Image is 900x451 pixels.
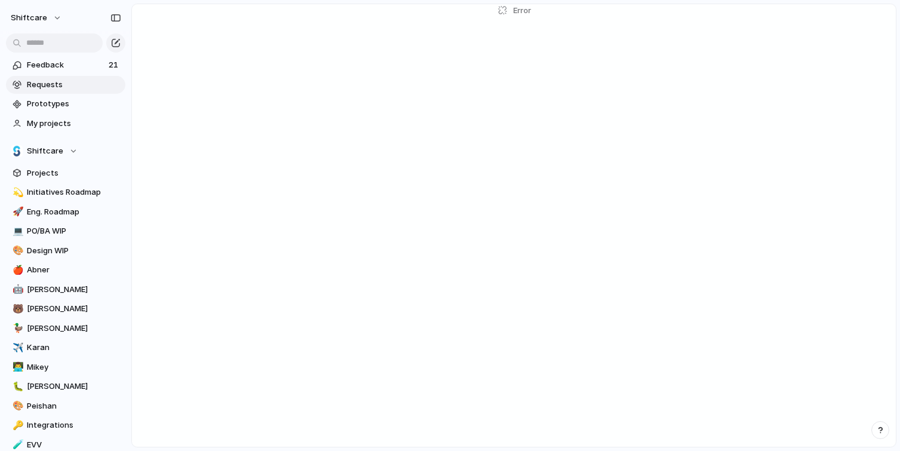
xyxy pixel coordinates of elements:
button: 🔑 [11,419,23,431]
button: 🎨 [11,400,23,412]
div: ✈️ [13,341,21,355]
span: PO/BA WIP [27,225,121,237]
span: Karan [27,342,121,354]
button: 🦆 [11,323,23,335]
span: EVV [27,439,121,451]
span: Initiatives Roadmap [27,186,121,198]
div: 🐻 [13,302,21,316]
span: My projects [27,118,121,130]
a: 🤖[PERSON_NAME] [6,281,125,299]
span: Abner [27,264,121,276]
span: Mikey [27,361,121,373]
div: 💫 [13,186,21,200]
a: 🦆[PERSON_NAME] [6,320,125,338]
span: [PERSON_NAME] [27,381,121,392]
span: Error [513,4,531,16]
button: 🍎 [11,264,23,276]
a: Feedback21 [6,56,125,74]
div: 🎨 [13,244,21,257]
a: 🐛[PERSON_NAME] [6,378,125,395]
button: 🚀 [11,206,23,218]
button: 🐛 [11,381,23,392]
a: 🎨Design WIP [6,242,125,260]
button: 💻 [11,225,23,237]
a: ✈️Karan [6,339,125,357]
a: My projects [6,115,125,133]
div: 🦆 [13,321,21,335]
button: 🧪 [11,439,23,451]
button: ✈️ [11,342,23,354]
div: 🎨 [13,399,21,413]
a: 🚀Eng. Roadmap [6,203,125,221]
span: [PERSON_NAME] [27,284,121,296]
span: Prototypes [27,98,121,110]
button: 🤖 [11,284,23,296]
span: Projects [27,167,121,179]
a: 🎨Peishan [6,397,125,415]
span: Integrations [27,419,121,431]
span: [PERSON_NAME] [27,303,121,315]
a: 🍎Abner [6,261,125,279]
div: 🚀 [13,205,21,219]
button: shiftcare [5,8,68,27]
span: Shiftcare [27,145,63,157]
button: 👨‍💻 [11,361,23,373]
a: Projects [6,164,125,182]
a: 💫Initiatives Roadmap [6,183,125,201]
a: Prototypes [6,95,125,113]
span: Eng. Roadmap [27,206,121,218]
div: 🤖 [13,283,21,296]
div: 🍎 [13,263,21,277]
span: Design WIP [27,245,121,257]
span: shiftcare [11,12,47,24]
a: 👨‍💻Mikey [6,358,125,376]
button: 💫 [11,186,23,198]
button: 🎨 [11,245,23,257]
div: 💻 [13,225,21,238]
span: Peishan [27,400,121,412]
a: 💻PO/BA WIP [6,222,125,240]
span: Requests [27,79,121,91]
a: Requests [6,76,125,94]
button: Shiftcare [6,142,125,160]
a: 🐻[PERSON_NAME] [6,300,125,318]
span: Feedback [27,59,105,71]
div: 🔑 [13,419,21,432]
button: 🐻 [11,303,23,315]
div: 👨‍💻 [13,360,21,374]
a: 🔑Integrations [6,416,125,434]
span: 21 [109,59,121,71]
span: [PERSON_NAME] [27,323,121,335]
div: 🐛 [13,380,21,394]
